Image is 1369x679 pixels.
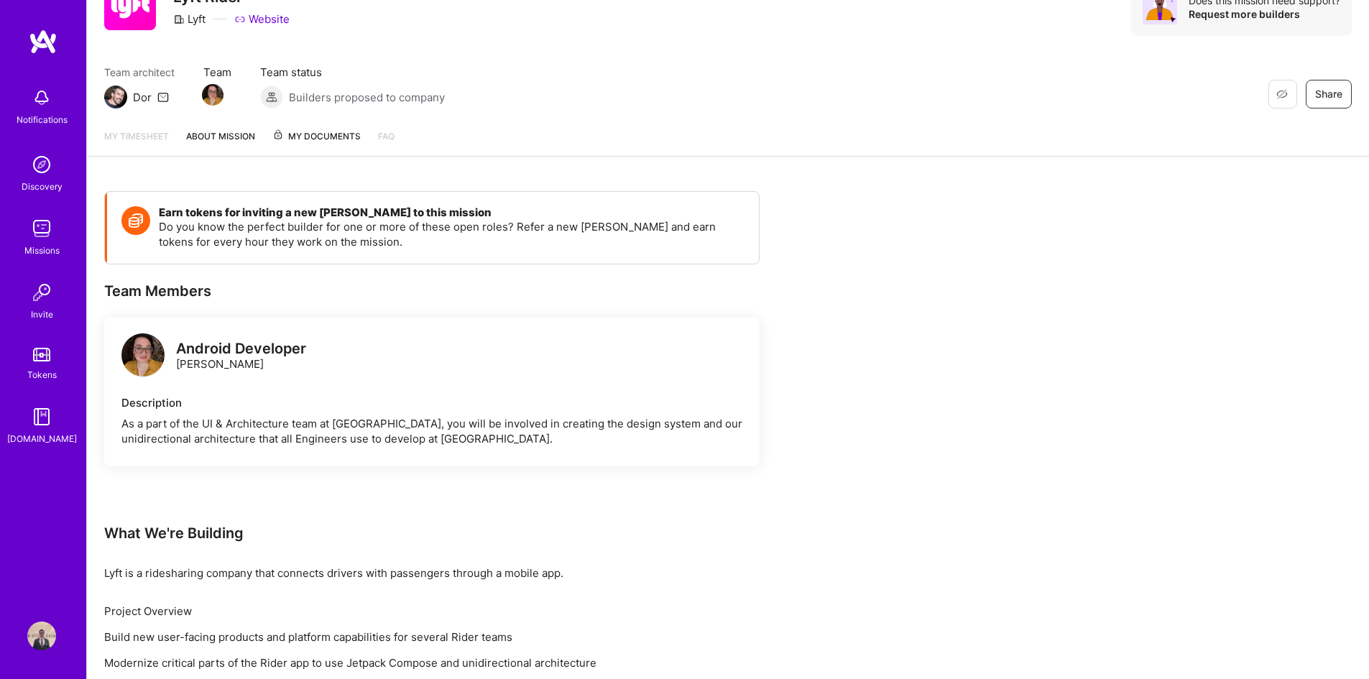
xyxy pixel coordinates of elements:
[272,129,361,156] a: My Documents
[159,219,745,249] p: Do you know the perfect builder for one or more of these open roles? Refer a new [PERSON_NAME] an...
[27,278,56,307] img: Invite
[33,348,50,361] img: tokens
[27,622,56,650] img: User Avatar
[186,129,255,156] a: About Mission
[27,402,56,431] img: guide book
[157,91,169,103] i: icon Mail
[272,129,361,144] span: My Documents
[104,629,967,645] p: Build new user-facing products and platform capabilities for several Rider teams
[104,524,967,542] div: What We're Building
[104,86,127,108] img: Team Architect
[104,604,967,619] p: Project Overview
[289,90,445,105] span: Builders proposed to company
[173,14,185,25] i: icon CompanyGray
[104,129,169,156] a: My timesheet
[378,129,395,156] a: FAQ
[121,206,150,235] img: Token icon
[260,65,445,80] span: Team status
[104,655,967,670] p: Modernize critical parts of the Rider app to use Jetpack Compose and unidirectional architecture
[203,83,222,107] a: Team Member Avatar
[104,65,175,80] span: Team architect
[1315,87,1342,101] span: Share
[24,622,60,650] a: User Avatar
[173,11,206,27] div: Lyft
[176,341,306,356] div: Android Developer
[121,333,165,377] img: logo
[260,86,283,108] img: Builders proposed to company
[29,29,57,55] img: logo
[17,112,68,127] div: Notifications
[202,84,223,106] img: Team Member Avatar
[133,90,152,105] div: Dor
[27,83,56,112] img: bell
[176,341,306,371] div: [PERSON_NAME]
[27,214,56,243] img: teamwork
[121,333,165,380] a: logo
[121,395,742,410] div: Description
[27,367,57,382] div: Tokens
[27,150,56,179] img: discovery
[203,65,231,80] span: Team
[31,307,53,322] div: Invite
[121,416,742,446] div: As a part of the UI & Architecture team at [GEOGRAPHIC_DATA], you will be involved in creating th...
[7,431,77,446] div: [DOMAIN_NAME]
[159,206,745,219] h4: Earn tokens for inviting a new [PERSON_NAME] to this mission
[22,179,63,194] div: Discovery
[1276,88,1288,100] i: icon EyeClosed
[24,243,60,258] div: Missions
[1306,80,1352,108] button: Share
[1189,7,1340,21] div: Request more builders
[234,11,290,27] a: Website
[104,565,967,581] div: Lyft is a ridesharing company that connects drivers with passengers through a mobile app.
[104,282,760,300] div: Team Members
